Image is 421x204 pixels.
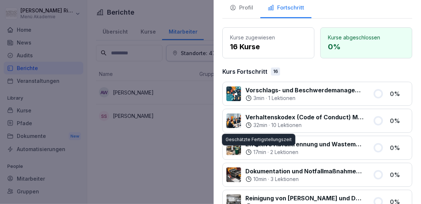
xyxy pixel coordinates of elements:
p: 0 % [390,143,408,152]
div: · [245,95,364,102]
p: Dokumentation und Notfallmaßnahmen bei Fritteusen [245,167,364,176]
p: 32 min [253,122,267,129]
p: 3 Lektionen [271,176,299,183]
p: Effektive Abfalltrennung und Wastemanagement im Catering [245,140,364,149]
div: Profil [230,4,253,12]
p: Kurse zugewiesen [230,34,307,41]
p: Verhaltenskodex (Code of Conduct) Menü 2000 [245,113,364,122]
p: 3 min [253,95,264,102]
p: 0 % [390,116,408,125]
p: Kurs Fortschritt [222,67,267,76]
div: · [245,122,364,129]
div: Fortschritt [268,4,304,12]
p: 10 Lektionen [271,122,302,129]
p: 2 Lektionen [270,149,298,156]
p: 10 min [253,176,267,183]
div: · [245,176,364,183]
p: 1 Lektionen [268,95,295,102]
p: Kurse abgeschlossen [328,34,405,41]
p: Vorschlags- und Beschwerdemanagement bei Menü 2000 [245,86,364,95]
p: 0 % [390,89,408,98]
div: 16 [271,68,280,76]
p: Reinigung von [PERSON_NAME] und Dunstabzugshauben [245,194,364,203]
p: 0 % [328,41,405,52]
p: 17 min [253,149,266,156]
div: · [245,149,364,156]
p: 0 % [390,170,408,179]
p: 16 Kurse [230,41,307,52]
